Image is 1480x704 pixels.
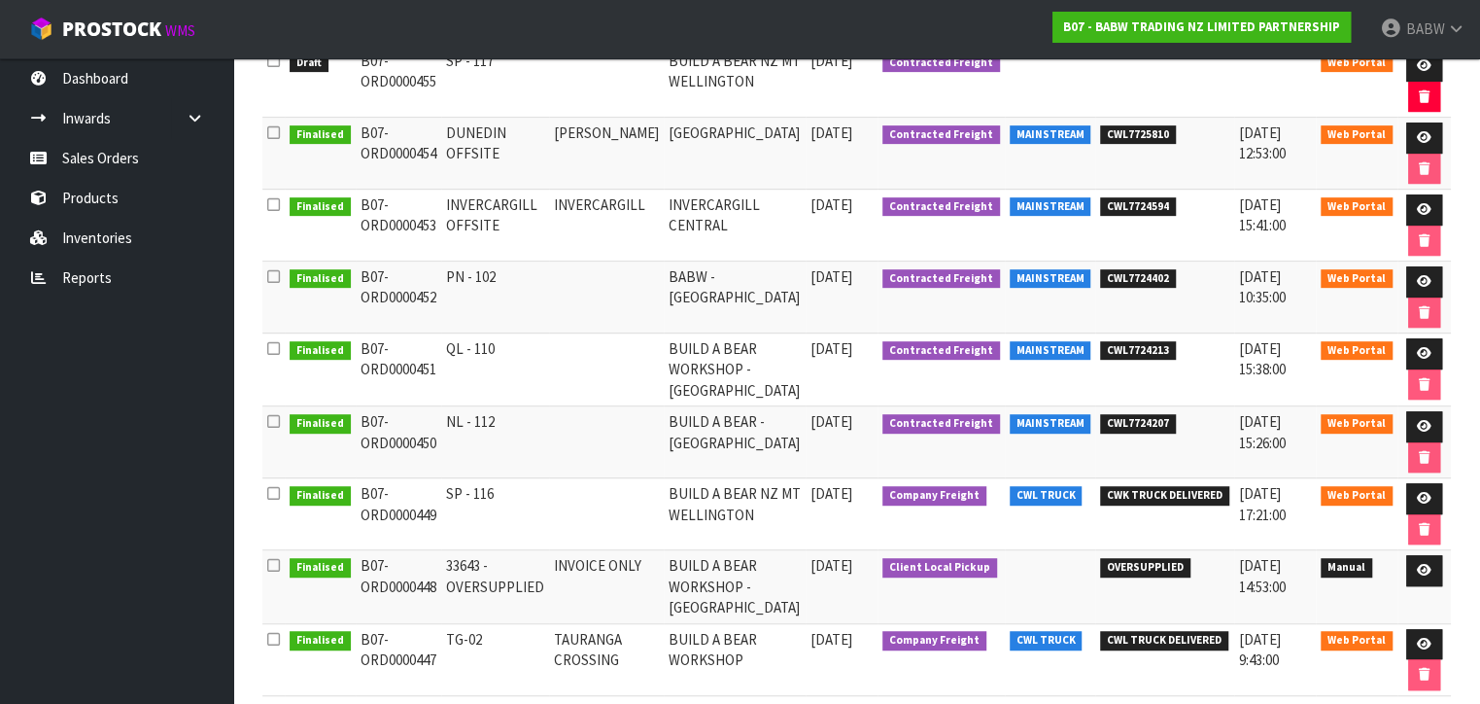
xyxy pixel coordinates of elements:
[1239,484,1286,523] span: [DATE] 17:21:00
[441,262,549,334] td: PN - 102
[1010,341,1091,361] span: MAINSTREAM
[1239,339,1286,378] span: [DATE] 15:38:00
[882,558,997,578] span: Client Local Pickup
[356,46,441,118] td: B07-ORD0000455
[1100,269,1176,289] span: CWL7724402
[664,118,806,190] td: [GEOGRAPHIC_DATA]
[1100,341,1176,361] span: CWL7724213
[290,53,328,73] span: Draft
[1100,486,1229,506] span: CWK TRUCK DELIVERED
[882,631,986,651] span: Company Freight
[1010,197,1091,217] span: MAINSTREAM
[1239,630,1281,669] span: [DATE] 9:43:00
[356,334,441,406] td: B07-ORD0000451
[810,484,852,503] span: [DATE]
[290,197,351,217] span: Finalised
[62,17,161,42] span: ProStock
[810,52,852,70] span: [DATE]
[290,558,351,578] span: Finalised
[1321,341,1393,361] span: Web Portal
[1010,414,1091,434] span: MAINSTREAM
[882,486,986,506] span: Company Freight
[441,334,549,406] td: QL - 110
[441,190,549,262] td: INVERCARGILL OFFSITE
[290,341,351,361] span: Finalised
[1321,125,1393,145] span: Web Portal
[1100,414,1176,434] span: CWL7724207
[356,118,441,190] td: B07-ORD0000454
[810,412,852,431] span: [DATE]
[441,46,549,118] td: SP - 117
[290,269,351,289] span: Finalised
[810,123,852,142] span: [DATE]
[290,125,351,145] span: Finalised
[1321,53,1393,73] span: Web Portal
[1239,412,1286,451] span: [DATE] 15:26:00
[441,623,549,695] td: TG-02
[1100,558,1190,578] span: OVERSUPPLIED
[1010,269,1091,289] span: MAINSTREAM
[1321,558,1372,578] span: Manual
[441,550,549,623] td: 33643 - OVERSUPPLIED
[549,623,664,695] td: TAURANGA CROSSING
[810,195,852,214] span: [DATE]
[664,550,806,623] td: BUILD A BEAR WORKSHOP - [GEOGRAPHIC_DATA]
[664,406,806,478] td: BUILD A BEAR - [GEOGRAPHIC_DATA]
[1321,486,1393,506] span: Web Portal
[1010,631,1083,651] span: CWL TRUCK
[356,623,441,695] td: B07-ORD0000447
[1239,123,1286,162] span: [DATE] 12:53:00
[29,17,53,41] img: cube-alt.png
[882,341,1000,361] span: Contracted Freight
[441,406,549,478] td: NL - 112
[549,190,664,262] td: INVERCARGILL
[1321,414,1393,434] span: Web Portal
[664,262,806,334] td: BABW - [GEOGRAPHIC_DATA]
[882,269,1000,289] span: Contracted Freight
[356,190,441,262] td: B07-ORD0000453
[1239,267,1286,306] span: [DATE] 10:35:00
[882,414,1000,434] span: Contracted Freight
[882,197,1000,217] span: Contracted Freight
[664,478,806,550] td: BUILD A BEAR NZ MT WELLINGTON
[664,46,806,118] td: BUILD A BEAR NZ MT WELLINGTON
[1239,195,1286,234] span: [DATE] 15:41:00
[1063,18,1340,35] strong: B07 - BABW TRADING NZ LIMITED PARTNERSHIP
[1010,125,1091,145] span: MAINSTREAM
[810,630,852,649] span: [DATE]
[356,478,441,550] td: B07-ORD0000449
[1321,269,1393,289] span: Web Portal
[165,21,195,40] small: WMS
[664,190,806,262] td: INVERCARGILL CENTRAL
[549,118,664,190] td: [PERSON_NAME]
[810,339,852,358] span: [DATE]
[290,631,351,651] span: Finalised
[356,262,441,334] td: B07-ORD0000452
[356,406,441,478] td: B07-ORD0000450
[1100,125,1176,145] span: CWL7725810
[810,267,852,286] span: [DATE]
[882,53,1000,73] span: Contracted Freight
[1100,197,1176,217] span: CWL7724594
[1239,556,1286,595] span: [DATE] 14:53:00
[1321,197,1393,217] span: Web Portal
[882,125,1000,145] span: Contracted Freight
[441,478,549,550] td: SP - 116
[356,550,441,623] td: B07-ORD0000448
[1321,631,1393,651] span: Web Portal
[664,623,806,695] td: BUILD A BEAR WORKSHOP
[290,414,351,434] span: Finalised
[290,486,351,506] span: Finalised
[810,556,852,575] span: [DATE]
[1100,631,1228,651] span: CWL TRUCK DELIVERED
[664,334,806,406] td: BUILD A BEAR WORKSHOP - [GEOGRAPHIC_DATA]
[1405,19,1444,38] span: BABW
[441,118,549,190] td: DUNEDIN OFFSITE
[1010,486,1083,506] span: CWL TRUCK
[549,550,664,623] td: INVOICE ONLY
